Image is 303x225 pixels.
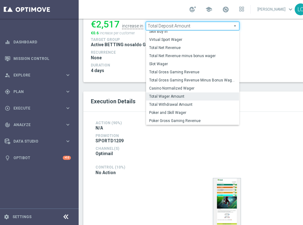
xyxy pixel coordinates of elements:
[4,106,71,111] button: play_circle_outline Execute keyboard_arrow_right
[287,6,294,13] span: keyboard_arrow_down
[91,19,120,30] div: €2,517
[5,139,65,144] div: Data Studio
[91,31,99,35] span: €0.6
[95,121,296,125] h4: Action (90%)
[12,215,32,219] a: Settings
[149,70,236,75] span: Total Gross Gaming Revenue
[5,72,65,78] div: Explore
[5,122,65,128] div: Analyze
[5,89,65,95] div: Plan
[149,53,236,58] span: Total Net Revenue minus bonus wager
[13,106,65,110] span: Execute
[4,155,71,160] button: lightbulb Optibot +10
[149,45,236,50] span: Total Net Revenue
[5,149,71,166] div: Optibot
[91,63,301,67] h4: Duration
[95,134,296,138] h4: Promotion
[5,105,65,111] div: Execute
[149,110,236,115] span: Poker and Skill Wager
[13,90,65,94] span: Plan
[149,86,236,91] span: Casino Normalized Wager
[91,50,301,55] h4: Recurrence
[95,151,113,156] span: Optimail
[13,139,65,143] span: Data Studio
[95,170,116,175] span: No Action
[4,40,71,45] button: equalizer Dashboard
[122,23,143,29] div: increase in
[13,73,65,77] span: Explore
[91,55,102,61] span: None
[63,156,71,160] div: +10
[4,89,71,94] button: gps_fixed Plan keyboard_arrow_right
[13,123,65,127] span: Analyze
[4,214,9,220] i: settings
[5,34,71,50] div: Dashboard
[149,94,236,99] span: Total Wager Amount
[91,37,301,42] h4: Target Group
[5,89,10,95] i: gps_fixed
[4,73,71,78] button: person_search Explore keyboard_arrow_right
[65,105,71,111] i: keyboard_arrow_right
[65,89,71,95] i: keyboard_arrow_right
[5,155,10,161] i: lightbulb
[257,5,295,14] a: [PERSON_NAME]keyboard_arrow_down
[95,165,296,169] h4: Control (10%)
[100,31,135,35] span: increase per customer
[5,122,10,128] i: track_changes
[149,78,236,83] span: Total Gross Gaming Revenue Minus Bonus Wagared
[91,42,193,47] span: Active BETTING nosaldo GGR > 0 L3M NODEPL3M
[95,138,124,144] span: SPORTD1209
[95,125,103,131] span: N/A
[13,149,63,166] a: Optibot
[13,34,71,50] a: Dashboard
[65,72,71,78] i: keyboard_arrow_right
[65,122,71,128] i: keyboard_arrow_right
[5,105,10,111] i: play_circle_outline
[149,118,236,123] span: Poker Gross Gaming Revenue
[91,98,135,105] span: Execution Details
[91,68,104,73] span: 4 days
[5,50,71,67] div: Mission Control
[4,122,71,127] button: track_changes Analyze keyboard_arrow_right
[65,138,71,144] i: keyboard_arrow_right
[149,29,236,34] span: Skill Buy In
[149,37,236,42] span: Virtual Sport Wager
[4,139,71,144] button: Data Studio keyboard_arrow_right
[13,50,71,67] a: Mission Control
[149,102,236,107] span: Total Withdrawal Amount
[149,61,236,66] span: Slot Wager
[95,146,296,151] h4: Channel(s)
[4,56,71,61] button: Mission Control
[5,39,10,45] i: equalizer
[205,6,212,13] span: school
[5,72,10,78] i: person_search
